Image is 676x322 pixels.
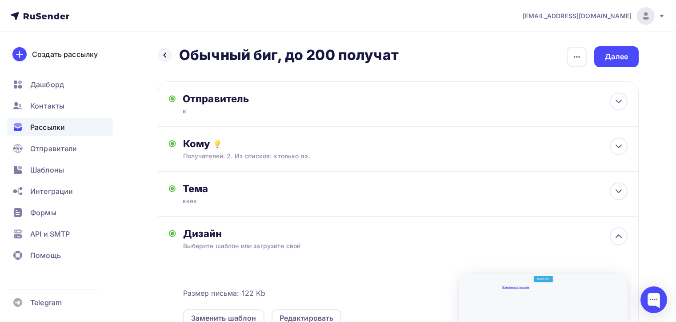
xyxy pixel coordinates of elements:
[183,93,375,105] div: Отправитель
[183,137,628,150] div: Кому
[183,288,266,298] span: Размер письма: 122 Kb
[7,76,113,93] a: Дашборд
[30,122,65,133] span: Рассылки
[523,12,632,20] span: [EMAIL_ADDRESS][DOMAIN_NAME]
[30,101,64,111] span: Контакты
[605,52,628,62] div: Далее
[183,182,358,195] div: Тема
[30,207,56,218] span: Формы
[183,107,356,116] div: к
[32,49,98,60] div: Создать рассылку
[183,197,341,205] div: ккек
[179,46,399,64] h2: Обычный биг, до 200 получат
[7,118,113,136] a: Рассылки
[30,143,77,154] span: Отправители
[183,152,583,161] div: Получателей: 2. Из списков: «только я».
[7,97,113,115] a: Контакты
[7,161,113,179] a: Шаблоны
[183,241,583,250] div: Выберите шаблон или загрузите свой
[7,204,113,221] a: Формы
[183,227,628,240] div: Дизайн
[30,297,62,308] span: Telegram
[7,140,113,157] a: Отправители
[523,7,665,25] a: [EMAIL_ADDRESS][DOMAIN_NAME]
[30,79,64,90] span: Дашборд
[30,186,73,197] span: Интеграции
[30,165,64,175] span: Шаблоны
[30,229,70,239] span: API и SMTP
[30,250,61,261] span: Помощь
